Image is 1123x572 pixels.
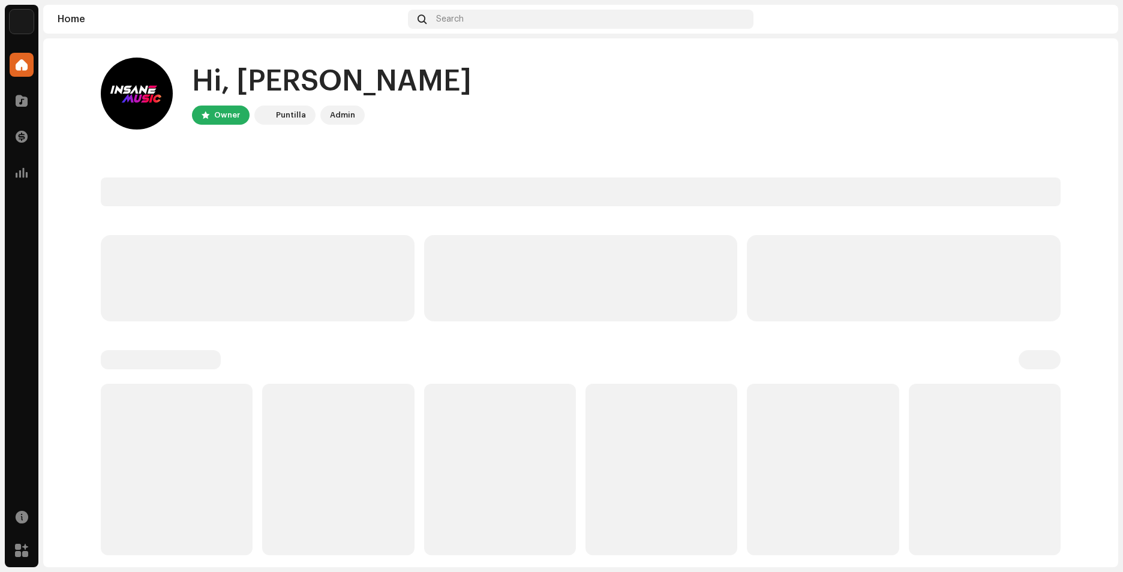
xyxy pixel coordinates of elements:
[330,108,355,122] div: Admin
[214,108,240,122] div: Owner
[276,108,306,122] div: Puntilla
[257,108,271,122] img: a6437e74-8c8e-4f74-a1ce-131745af0155
[58,14,403,24] div: Home
[10,10,34,34] img: a6437e74-8c8e-4f74-a1ce-131745af0155
[436,14,464,24] span: Search
[192,62,472,101] div: Hi, [PERSON_NAME]
[1085,10,1104,29] img: 1b03dfd2-b48d-490c-8382-ec36dbac16be
[101,58,173,130] img: 1b03dfd2-b48d-490c-8382-ec36dbac16be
